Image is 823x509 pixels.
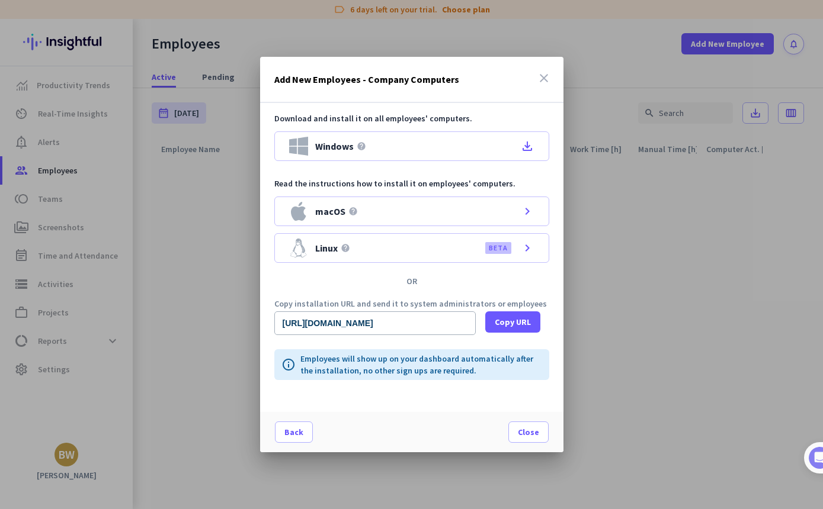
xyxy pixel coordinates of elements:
[341,243,350,253] i: help
[495,316,531,328] span: Copy URL
[281,357,296,372] i: info
[537,71,551,85] i: close
[274,299,549,308] p: Copy installation URL and send it to system administrators or employees
[260,277,563,285] div: OR
[518,426,539,438] span: Close
[274,311,476,335] input: Public download URL
[275,421,313,443] button: Back
[520,204,534,218] i: chevron_right
[357,141,366,151] i: help
[274,75,459,84] h3: Add New Employees - Company Computers
[315,207,345,216] span: macOS
[348,207,358,216] i: help
[315,141,354,151] span: Windows
[485,311,540,333] button: Copy URL
[315,243,338,253] span: Linux
[508,421,549,443] button: Close
[274,112,549,124] p: Download and install it on all employees' computers.
[289,202,308,221] img: macOS
[274,178,549,189] p: Read the instructions how to install it on employees' computers.
[289,137,308,156] img: Windows
[284,426,303,438] span: Back
[300,353,542,376] p: Employees will show up on your dashboard automatically after the installation, no other sign ups ...
[489,243,508,253] label: BETA
[520,241,534,255] i: chevron_right
[289,239,308,257] img: Linux
[520,139,534,153] i: file_download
